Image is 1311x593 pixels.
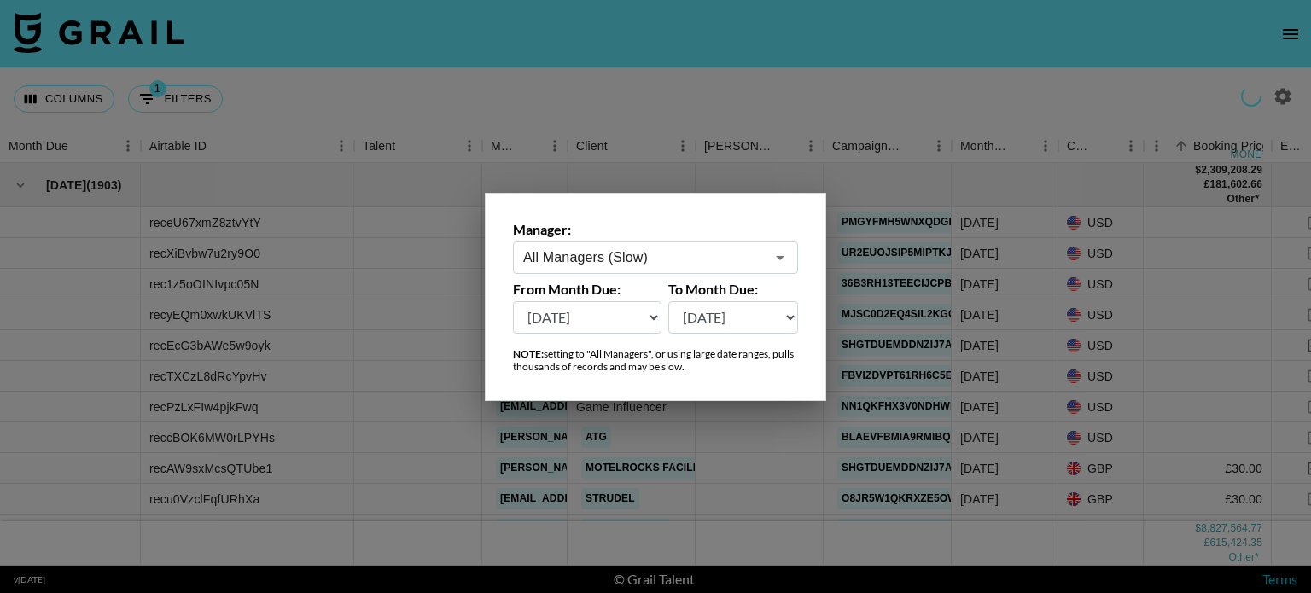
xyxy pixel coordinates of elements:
div: setting to "All Managers", or using large date ranges, pulls thousands of records and may be slow. [513,347,798,373]
label: Manager: [513,221,798,238]
strong: NOTE: [513,347,544,360]
label: From Month Due: [513,281,661,298]
button: Open [768,246,792,270]
label: To Month Due: [668,281,799,298]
